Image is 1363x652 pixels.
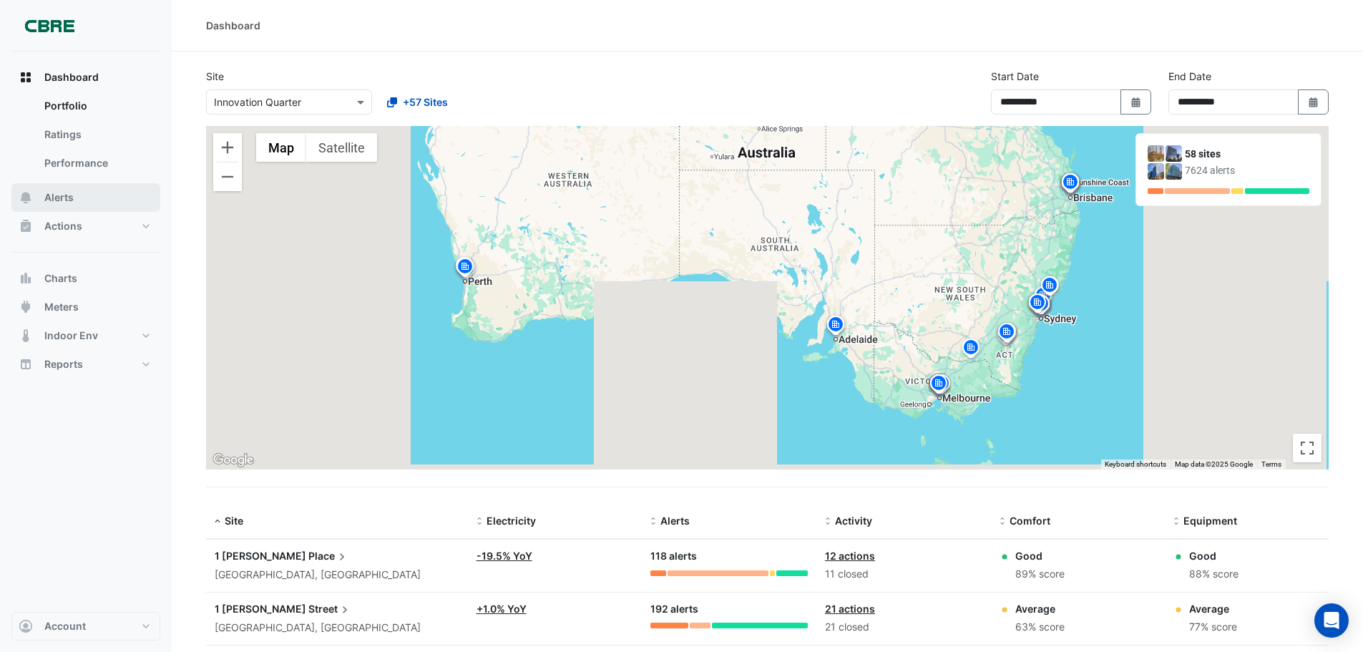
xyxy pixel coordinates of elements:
[1166,163,1182,180] img: 10 Shelley Street
[825,566,982,583] div: 11 closed
[991,69,1039,84] label: Start Date
[1105,459,1166,469] button: Keyboard shortcuts
[455,258,478,283] img: site-pin.svg
[11,183,160,212] button: Alerts
[825,603,875,615] a: 21 actions
[927,373,950,398] img: site-pin.svg
[1015,548,1065,563] div: Good
[33,120,160,149] a: Ratings
[1261,460,1281,468] a: Terms (opens in new tab)
[1166,145,1182,162] img: 1 Shelley Street
[11,350,160,379] button: Reports
[11,212,160,240] button: Actions
[453,256,476,281] img: site-pin.svg
[44,190,74,205] span: Alerts
[1307,96,1320,108] fa-icon: Select Date
[487,515,536,527] span: Electricity
[19,271,33,286] app-icon: Charts
[33,149,160,177] a: Performance
[215,550,306,562] span: 1 [PERSON_NAME]
[403,94,448,110] span: +57 Sites
[824,314,847,339] img: site-pin.svg
[835,515,872,527] span: Activity
[17,11,82,40] img: Company Logo
[11,264,160,293] button: Charts
[1059,172,1082,197] img: site-pin.svg
[1026,292,1049,317] img: site-pin.svg
[477,550,532,562] a: -19.5% YoY
[19,329,33,343] app-icon: Indoor Env
[19,70,33,84] app-icon: Dashboard
[308,548,349,564] span: Place
[1314,603,1349,638] div: Open Intercom Messenger
[650,601,808,618] div: 192 alerts
[11,293,160,321] button: Meters
[19,190,33,205] app-icon: Alerts
[19,357,33,371] app-icon: Reports
[44,619,86,633] span: Account
[1038,275,1061,300] img: site-pin.svg
[660,515,690,527] span: Alerts
[995,324,1017,349] img: site-pin.svg
[19,300,33,314] app-icon: Meters
[650,548,808,565] div: 118 alerts
[210,451,257,469] a: Open this area in Google Maps (opens a new window)
[1010,515,1050,527] span: Comfort
[210,451,257,469] img: Google
[256,133,306,162] button: Show street map
[995,321,1018,346] img: site-pin.svg
[11,612,160,641] button: Account
[1130,96,1143,108] fa-icon: Select Date
[44,70,99,84] span: Dashboard
[1189,566,1239,583] div: 88% score
[378,89,457,115] button: +57 Sites
[996,321,1019,346] img: site-pin.svg
[11,92,160,183] div: Dashboard
[996,322,1019,347] img: site-pin.svg
[19,219,33,233] app-icon: Actions
[1183,515,1237,527] span: Equipment
[825,550,875,562] a: 12 actions
[1148,145,1164,162] img: 1 Martin Place
[215,567,459,583] div: [GEOGRAPHIC_DATA], [GEOGRAPHIC_DATA]
[1015,566,1065,583] div: 89% score
[33,92,160,120] a: Portfolio
[206,69,224,84] label: Site
[1027,293,1050,318] img: site-pin.svg
[477,603,527,615] a: +1.0% YoY
[1175,460,1253,468] span: Map data ©2025 Google
[308,601,352,617] span: Street
[1030,293,1052,318] img: site-pin.svg
[1293,434,1322,462] button: Toggle fullscreen view
[215,620,459,636] div: [GEOGRAPHIC_DATA], [GEOGRAPHIC_DATA]
[825,619,982,636] div: 21 closed
[44,300,79,314] span: Meters
[11,63,160,92] button: Dashboard
[213,133,242,162] button: Zoom in
[454,256,477,281] img: site-pin.svg
[225,515,243,527] span: Site
[213,162,242,191] button: Zoom out
[1032,285,1055,310] img: site-pin.svg
[1039,275,1062,300] img: site-pin.svg
[11,321,160,350] button: Indoor Env
[1189,548,1239,563] div: Good
[215,603,306,615] span: 1 [PERSON_NAME]
[1015,619,1065,636] div: 63% score
[1185,147,1309,162] div: 58 sites
[1189,619,1237,636] div: 77% score
[1189,601,1237,616] div: Average
[44,271,77,286] span: Charts
[1015,601,1065,616] div: Average
[306,133,377,162] button: Show satellite imagery
[206,18,260,33] div: Dashboard
[930,373,953,398] img: site-pin.svg
[44,219,82,233] span: Actions
[44,357,83,371] span: Reports
[1185,163,1309,178] div: 7624 alerts
[959,337,982,362] img: site-pin.svg
[44,329,98,343] span: Indoor Env
[1148,163,1164,180] img: 10 Franklin Street (GPO Exchange)
[1168,69,1211,84] label: End Date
